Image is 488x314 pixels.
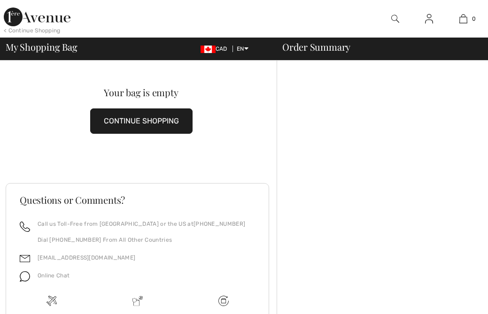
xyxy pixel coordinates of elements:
span: My Shopping Bag [6,42,77,52]
div: < Continue Shopping [4,26,61,35]
a: Sign In [418,13,441,25]
img: My Info [425,13,433,24]
span: EN [237,46,248,52]
img: call [20,222,30,232]
span: 0 [472,15,476,23]
div: Your bag is empty [19,88,263,97]
p: Call us Toll-Free from [GEOGRAPHIC_DATA] or the US at [38,220,245,228]
img: chat [20,271,30,282]
button: CONTINUE SHOPPING [90,108,193,134]
a: 0 [447,13,480,24]
span: Online Chat [38,272,70,279]
img: Free shipping on orders over $99 [218,296,229,306]
h3: Questions or Comments? [20,195,255,205]
a: [PHONE_NUMBER] [194,221,245,227]
img: Free shipping on orders over $99 [46,296,57,306]
img: Canadian Dollar [201,46,216,53]
img: email [20,253,30,264]
a: [EMAIL_ADDRESS][DOMAIN_NAME] [38,254,135,261]
span: CAD [201,46,231,52]
img: 1ère Avenue [4,8,70,26]
img: My Bag [459,13,467,24]
p: Dial [PHONE_NUMBER] From All Other Countries [38,236,245,244]
img: search the website [391,13,399,24]
div: Order Summary [271,42,482,52]
img: Delivery is a breeze since we pay the duties! [132,296,143,306]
